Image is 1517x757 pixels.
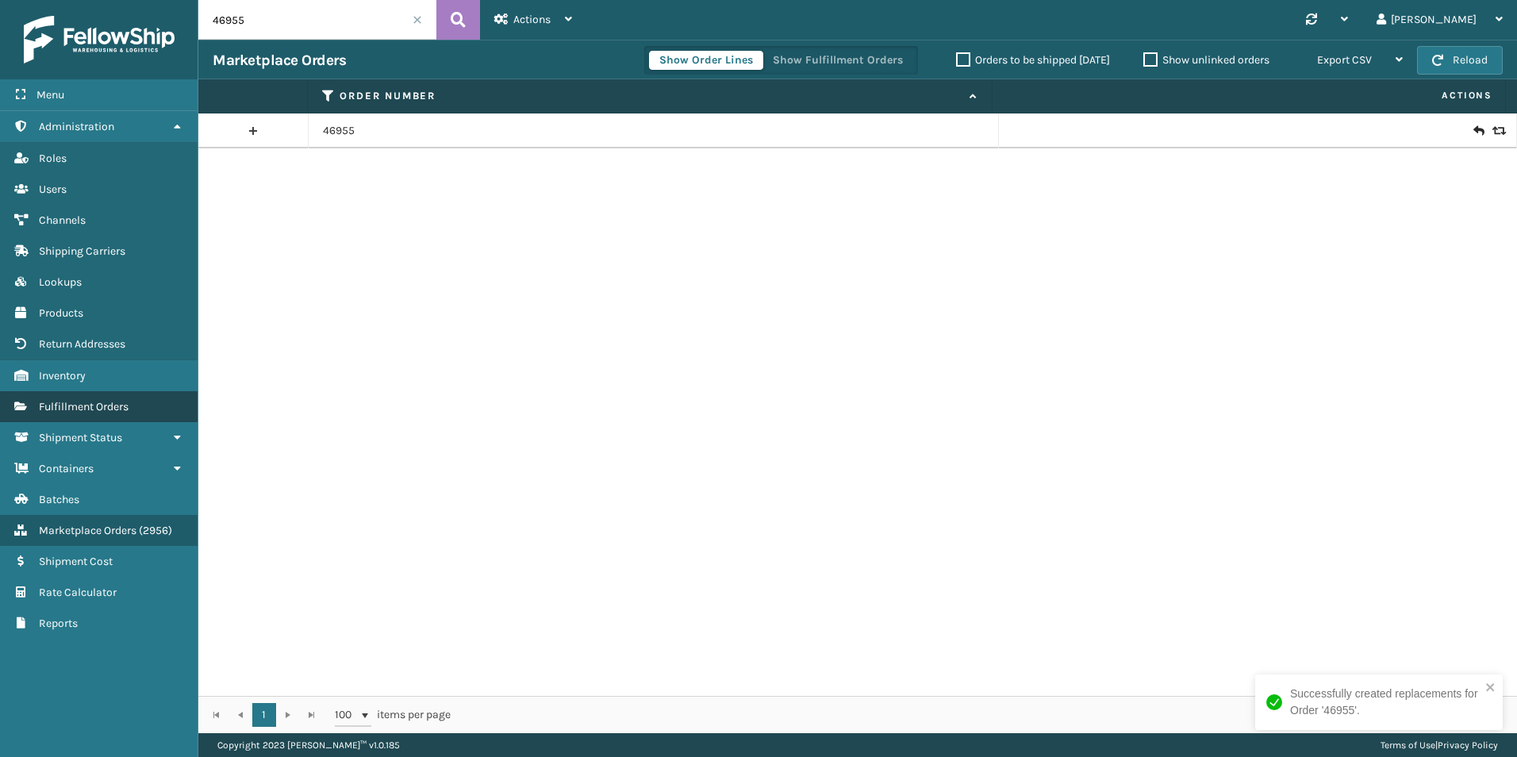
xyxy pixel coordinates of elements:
[252,703,276,727] a: 1
[1317,53,1372,67] span: Export CSV
[36,88,64,102] span: Menu
[39,120,114,133] span: Administration
[39,400,129,413] span: Fulfillment Orders
[997,83,1502,109] span: Actions
[139,524,172,537] span: ( 2956 )
[24,16,175,63] img: logo
[39,493,79,506] span: Batches
[1492,125,1502,136] i: Replace
[217,733,400,757] p: Copyright 2023 [PERSON_NAME]™ v 1.0.185
[1473,123,1483,139] i: Create Return Label
[513,13,551,26] span: Actions
[1417,46,1503,75] button: Reload
[213,51,346,70] h3: Marketplace Orders
[39,152,67,165] span: Roles
[39,524,136,537] span: Marketplace Orders
[335,703,451,727] span: items per page
[39,617,78,630] span: Reports
[39,462,94,475] span: Containers
[39,213,86,227] span: Channels
[39,586,117,599] span: Rate Calculator
[956,53,1110,67] label: Orders to be shipped [DATE]
[473,707,1500,723] div: 1 - 1 of 1 items
[39,431,122,444] span: Shipment Status
[39,183,67,196] span: Users
[1290,686,1481,719] div: Successfully created replacements for Order '46955'.
[39,306,83,320] span: Products
[340,89,962,103] label: Order Number
[762,51,913,70] button: Show Fulfillment Orders
[39,337,125,351] span: Return Addresses
[335,707,359,723] span: 100
[39,369,86,382] span: Inventory
[1143,53,1269,67] label: Show unlinked orders
[649,51,763,70] button: Show Order Lines
[1485,681,1496,696] button: close
[323,123,355,139] a: 46955
[39,244,125,258] span: Shipping Carriers
[39,275,82,289] span: Lookups
[39,555,113,568] span: Shipment Cost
